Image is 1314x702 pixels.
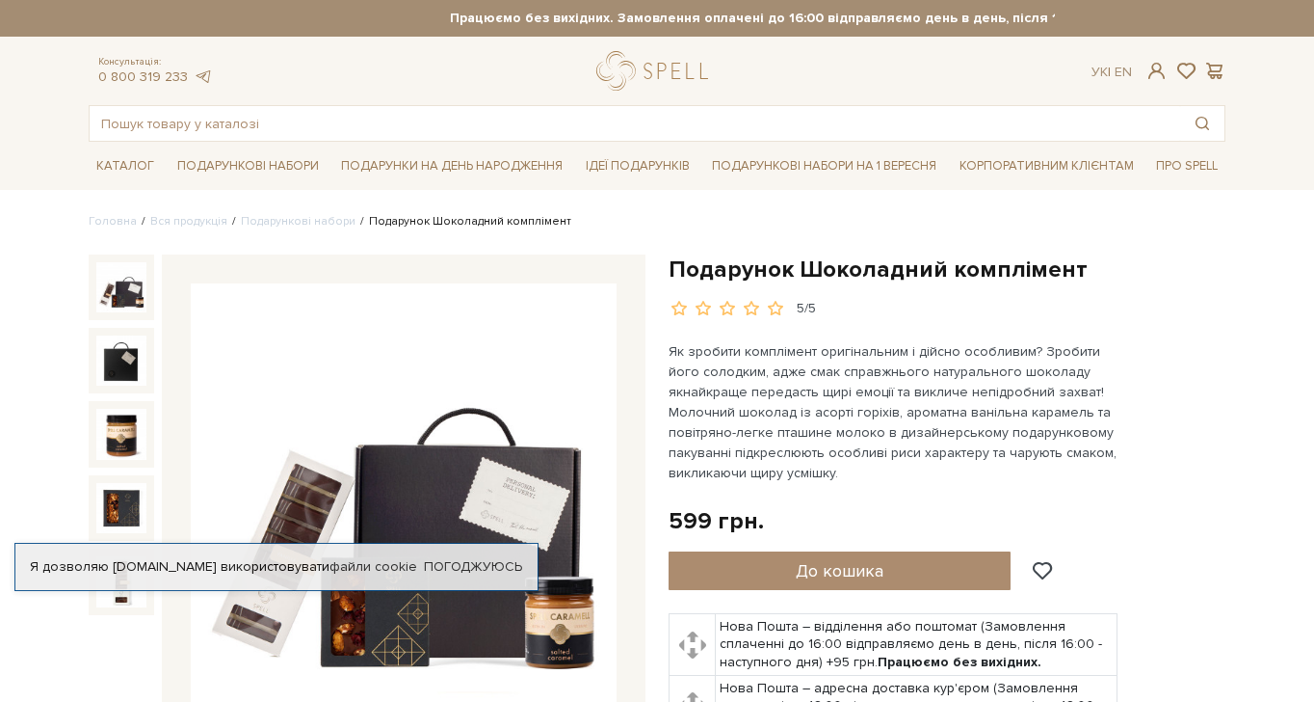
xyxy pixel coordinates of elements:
li: Подарунок Шоколадний комплімент [355,213,571,230]
img: Подарунок Шоколадний комплімент [96,409,146,459]
p: Як зробити комплімент оригінальним і дійсно особливим? Зробити його солодким, адже смак справжньо... [669,341,1120,483]
td: Нова Пошта – відділення або поштомат (Замовлення сплаченні до 16:00 відправляємо день в день, піс... [716,614,1117,676]
a: файли cookie [329,558,417,575]
h1: Подарунок Шоколадний комплімент [669,255,1225,284]
span: Ідеї подарунків [578,151,697,181]
div: Ук [1091,64,1132,81]
input: Пошук товару у каталозі [90,106,1180,141]
a: Головна [89,214,137,229]
img: Подарунок Шоколадний комплімент [96,262,146,312]
button: До кошика [669,552,1011,590]
a: Погоджуюсь [424,558,522,576]
a: Подарункові набори на 1 Вересня [704,149,944,182]
a: logo [596,51,717,91]
button: Пошук товару у каталозі [1180,106,1224,141]
a: Корпоративним клієнтам [952,149,1142,182]
span: Консультація: [98,56,212,68]
span: | [1108,64,1111,80]
a: Вся продукція [150,214,227,229]
img: Подарунок Шоколадний комплімент [96,336,146,386]
span: Про Spell [1148,151,1225,181]
a: En [1115,64,1132,80]
span: Подарунки на День народження [333,151,570,181]
b: Працюємо без вихідних. [878,654,1041,670]
img: Подарунок Шоколадний комплімент [96,483,146,533]
a: Подарункові набори [241,214,355,229]
div: 5/5 [797,300,816,318]
div: 599 грн. [669,506,764,536]
span: Подарункові набори [170,151,327,181]
a: 0 800 319 233 [98,68,188,85]
span: Каталог [89,151,162,181]
span: До кошика [796,560,883,581]
div: Я дозволяю [DOMAIN_NAME] використовувати [15,558,538,576]
a: telegram [193,68,212,85]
